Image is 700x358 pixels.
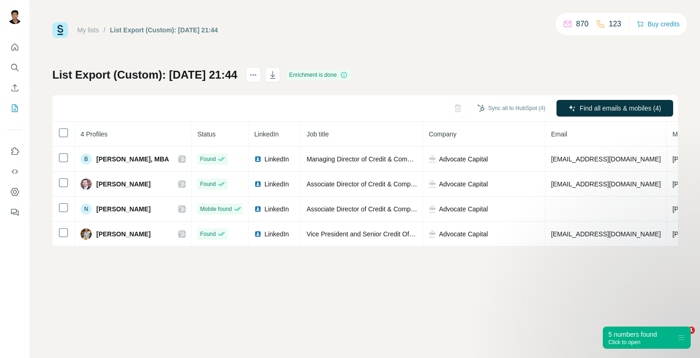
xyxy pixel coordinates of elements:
[439,229,488,239] span: Advocate Capital
[96,179,150,189] span: [PERSON_NAME]
[306,130,329,138] span: Job title
[439,179,488,189] span: Advocate Capital
[429,130,456,138] span: Company
[7,59,22,76] button: Search
[81,228,92,240] img: Avatar
[264,154,289,164] span: LinkedIn
[200,155,216,163] span: Found
[81,204,92,215] div: N
[264,179,289,189] span: LinkedIn
[52,22,68,38] img: Surfe Logo
[52,68,237,82] h1: List Export (Custom): [DATE] 21:44
[7,9,22,24] img: Avatar
[576,19,588,30] p: 870
[439,204,488,214] span: Advocate Capital
[81,130,107,138] span: 4 Profiles
[7,143,22,160] button: Use Surfe on LinkedIn
[200,230,216,238] span: Found
[551,155,661,163] span: [EMAIL_ADDRESS][DOMAIN_NAME]
[306,155,428,163] span: Managing Director of Credit & Compliance
[81,179,92,190] img: Avatar
[264,204,289,214] span: LinkedIn
[254,130,279,138] span: LinkedIn
[551,180,661,188] span: [EMAIL_ADDRESS][DOMAIN_NAME]
[96,204,150,214] span: [PERSON_NAME]
[429,230,436,238] img: company-logo
[254,205,262,213] img: LinkedIn logo
[197,130,216,138] span: Status
[556,100,673,117] button: Find all emails & mobiles (4)
[77,26,99,34] a: My lists
[306,205,427,213] span: Associate Director of Credit & Compliance
[7,184,22,200] button: Dashboard
[104,25,106,35] li: /
[672,130,691,138] span: Mobile
[637,18,680,31] button: Buy credits
[254,155,262,163] img: LinkedIn logo
[110,25,218,35] div: List Export (Custom): [DATE] 21:44
[200,180,216,188] span: Found
[81,154,92,165] div: B
[200,205,232,213] span: Mobile found
[429,155,436,163] img: company-logo
[439,154,488,164] span: Advocate Capital
[287,69,351,80] div: Enrichment is done
[551,130,567,138] span: Email
[306,230,421,238] span: Vice President and Senior Credit Officer
[687,327,695,334] span: 1
[580,104,661,113] span: Find all emails & mobiles (4)
[264,229,289,239] span: LinkedIn
[306,180,427,188] span: Associate Director of Credit & Compliance
[96,154,169,164] span: [PERSON_NAME], MBA
[246,68,261,82] button: actions
[7,163,22,180] button: Use Surfe API
[471,101,552,115] button: Sync all to HubSpot (4)
[7,80,22,96] button: Enrich CSV
[7,204,22,221] button: Feedback
[7,39,22,56] button: Quick start
[609,19,621,30] p: 123
[429,180,436,188] img: company-logo
[96,229,150,239] span: [PERSON_NAME]
[7,100,22,117] button: My lists
[429,205,436,213] img: company-logo
[254,230,262,238] img: LinkedIn logo
[254,180,262,188] img: LinkedIn logo
[551,230,661,238] span: [EMAIL_ADDRESS][DOMAIN_NAME]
